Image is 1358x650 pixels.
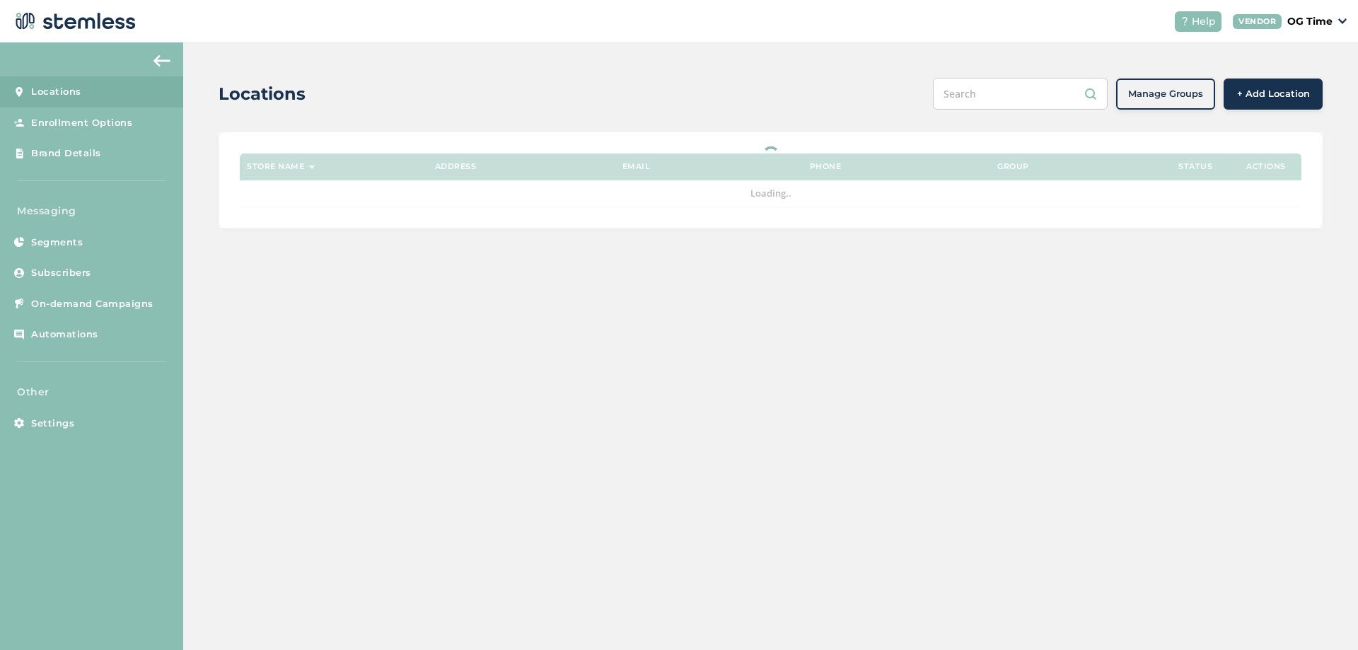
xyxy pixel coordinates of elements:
img: logo-dark-0685b13c.svg [11,7,136,35]
span: Settings [31,417,74,431]
span: + Add Location [1237,87,1310,101]
span: Segments [31,236,83,250]
img: icon-help-white-03924b79.svg [1180,17,1189,25]
button: + Add Location [1224,79,1323,110]
input: Search [933,78,1108,110]
div: VENDOR [1233,14,1282,29]
span: Subscribers [31,266,91,280]
span: Automations [31,327,98,342]
span: Brand Details [31,146,101,161]
span: Manage Groups [1128,87,1203,101]
p: OG Time [1287,14,1333,29]
span: Locations [31,85,81,99]
button: Manage Groups [1116,79,1215,110]
img: icon-arrow-back-accent-c549486e.svg [153,55,170,66]
span: Help [1192,14,1216,29]
span: On-demand Campaigns [31,297,153,311]
h2: Locations [219,81,306,107]
img: icon_down-arrow-small-66adaf34.svg [1338,18,1347,24]
span: Enrollment Options [31,116,132,130]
